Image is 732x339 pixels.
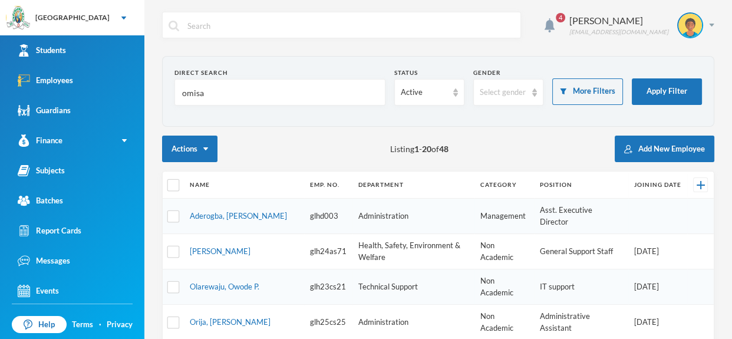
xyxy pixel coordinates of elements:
div: Active [401,87,447,98]
td: glh24as71 [304,234,352,269]
th: Department [352,172,474,199]
td: Technical Support [352,269,474,305]
input: Name, Emp. No, Phone number, Email Address [181,80,379,106]
a: Terms [72,319,93,331]
div: · [99,319,101,331]
div: Gender [473,68,543,77]
button: Actions [162,136,217,162]
div: Subjects [18,164,65,177]
button: Add New Employee [615,136,714,162]
th: Position [534,172,628,199]
div: Batches [18,195,63,207]
span: Listing - of [390,143,449,155]
a: [PERSON_NAME] [190,246,250,256]
div: [EMAIL_ADDRESS][DOMAIN_NAME] [569,28,668,37]
input: Search [186,12,515,39]
button: More Filters [552,78,622,105]
b: 20 [422,144,431,154]
td: Non Academic [474,234,534,269]
td: Health, Safety, Environment & Welfare [352,234,474,269]
b: 1 [414,144,419,154]
td: Administration [352,199,474,234]
th: Category [474,172,534,199]
td: General Support Staff [534,234,628,269]
div: Select gender [480,87,526,98]
th: Name [184,172,304,199]
a: Aderogba, [PERSON_NAME] [190,211,287,220]
div: [GEOGRAPHIC_DATA] [35,12,110,23]
td: [DATE] [628,269,687,305]
a: Privacy [107,319,133,331]
td: glhd003 [304,199,352,234]
a: Olarewaju, Owode P. [190,282,259,291]
span: 4 [556,13,565,22]
div: Direct Search [174,68,385,77]
b: 48 [439,144,449,154]
div: Events [18,285,59,297]
a: Orija, [PERSON_NAME] [190,317,271,327]
td: [DATE] [628,234,687,269]
td: Non Academic [474,269,534,305]
img: STUDENT [678,14,702,37]
div: Employees [18,74,73,87]
div: Status [394,68,464,77]
th: Joining Date [628,172,687,199]
td: Management [474,199,534,234]
div: Students [18,44,66,57]
td: glh23cs21 [304,269,352,305]
th: Emp. No. [304,172,352,199]
td: IT support [534,269,628,305]
div: Guardians [18,104,71,117]
div: [PERSON_NAME] [569,14,668,28]
td: Asst. Executive Director [534,199,628,234]
div: Messages [18,255,70,267]
img: search [169,21,179,31]
img: logo [6,6,30,30]
img: + [697,181,705,189]
div: Finance [18,134,62,147]
div: Report Cards [18,225,81,237]
button: Apply Filter [632,78,702,105]
a: Help [12,316,67,334]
